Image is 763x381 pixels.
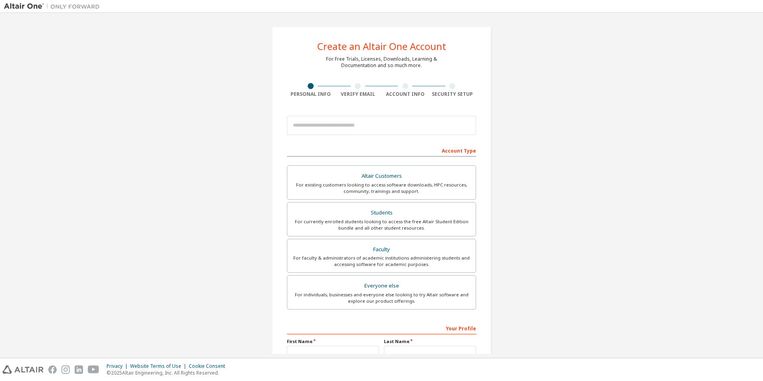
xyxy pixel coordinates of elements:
div: For existing customers looking to access software downloads, HPC resources, community, trainings ... [292,182,471,194]
div: Personal Info [287,91,334,97]
div: Students [292,207,471,218]
div: For Free Trials, Licenses, Downloads, Learning & Documentation and so much more. [326,56,437,69]
img: linkedin.svg [75,365,83,374]
img: Altair One [4,2,104,10]
img: altair_logo.svg [2,365,43,374]
div: Your Profile [287,321,476,334]
div: Faculty [292,244,471,255]
img: instagram.svg [61,365,70,374]
div: For individuals, businesses and everyone else looking to try Altair software and explore our prod... [292,292,471,304]
div: Security Setup [429,91,476,97]
div: Altair Customers [292,171,471,182]
img: facebook.svg [48,365,57,374]
p: © 2025 Altair Engineering, Inc. All Rights Reserved. [107,369,230,376]
div: For currently enrolled students looking to access the free Altair Student Edition bundle and all ... [292,218,471,231]
div: Privacy [107,363,130,369]
label: First Name [287,338,379,345]
div: Cookie Consent [189,363,230,369]
div: For faculty & administrators of academic institutions administering students and accessing softwa... [292,255,471,268]
img: youtube.svg [88,365,99,374]
div: Website Terms of Use [130,363,189,369]
div: Account Type [287,144,476,157]
div: Everyone else [292,280,471,292]
div: Create an Altair One Account [317,42,446,51]
div: Verify Email [334,91,382,97]
div: Account Info [381,91,429,97]
label: Last Name [384,338,476,345]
